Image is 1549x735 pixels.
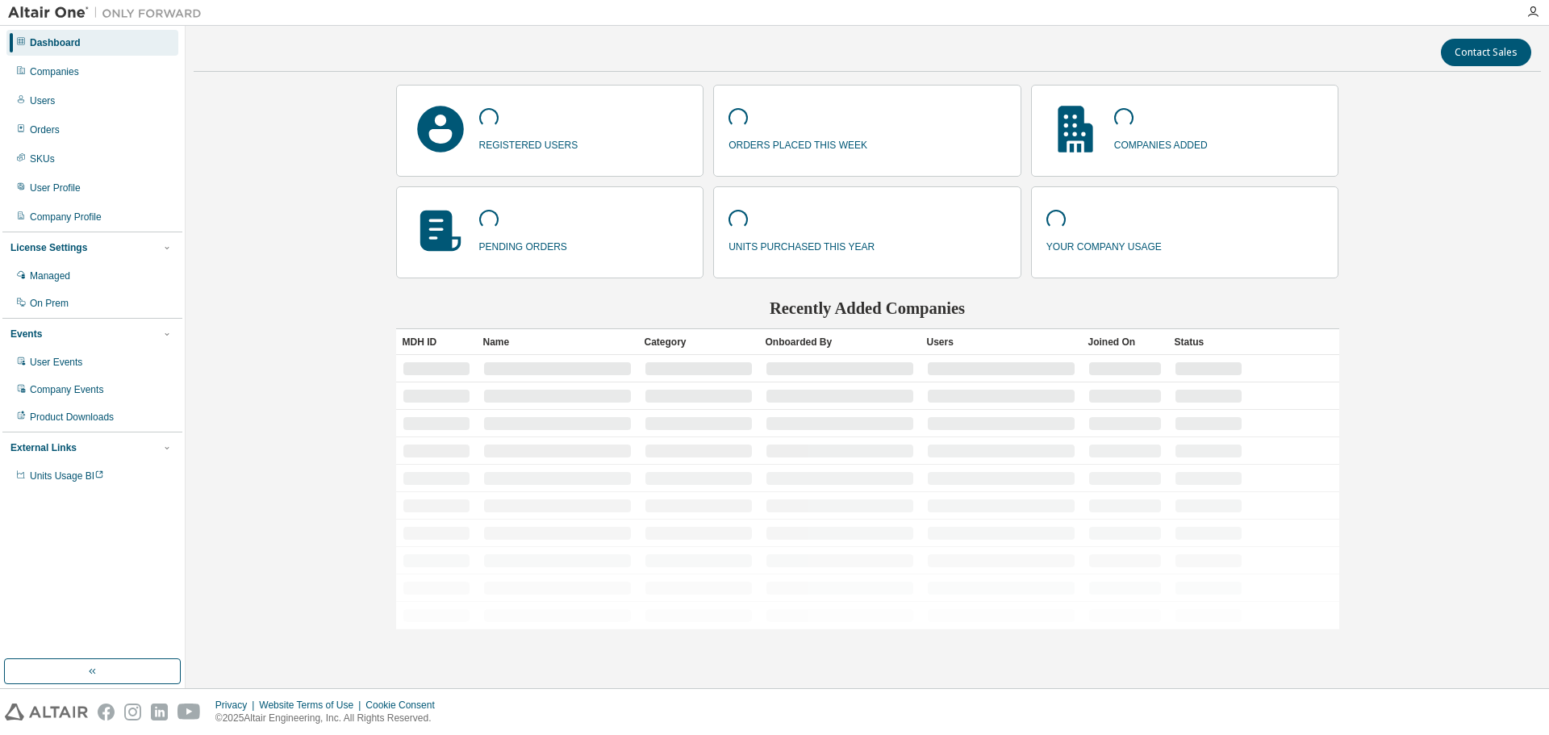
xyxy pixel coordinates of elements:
[30,383,103,396] div: Company Events
[124,704,141,720] img: instagram.svg
[729,236,875,254] p: units purchased this year
[30,152,55,165] div: SKUs
[215,699,259,712] div: Privacy
[1088,329,1162,355] div: Joined On
[151,704,168,720] img: linkedin.svg
[98,704,115,720] img: facebook.svg
[766,329,914,355] div: Onboarded By
[1175,329,1242,355] div: Status
[483,329,632,355] div: Name
[365,699,444,712] div: Cookie Consent
[10,328,42,340] div: Events
[177,704,201,720] img: youtube.svg
[729,134,867,152] p: orders placed this week
[30,411,114,424] div: Product Downloads
[30,356,82,369] div: User Events
[479,134,578,152] p: registered users
[8,5,210,21] img: Altair One
[215,712,445,725] p: © 2025 Altair Engineering, Inc. All Rights Reserved.
[1441,39,1531,66] button: Contact Sales
[30,182,81,194] div: User Profile
[1046,236,1162,254] p: your company usage
[927,329,1075,355] div: Users
[30,123,60,136] div: Orders
[403,329,470,355] div: MDH ID
[30,36,81,49] div: Dashboard
[30,94,55,107] div: Users
[5,704,88,720] img: altair_logo.svg
[259,699,365,712] div: Website Terms of Use
[479,236,567,254] p: pending orders
[30,269,70,282] div: Managed
[10,441,77,454] div: External Links
[396,298,1339,319] h2: Recently Added Companies
[645,329,753,355] div: Category
[30,297,69,310] div: On Prem
[30,211,102,223] div: Company Profile
[10,241,87,254] div: License Settings
[1114,134,1208,152] p: companies added
[30,65,79,78] div: Companies
[30,470,104,482] span: Units Usage BI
